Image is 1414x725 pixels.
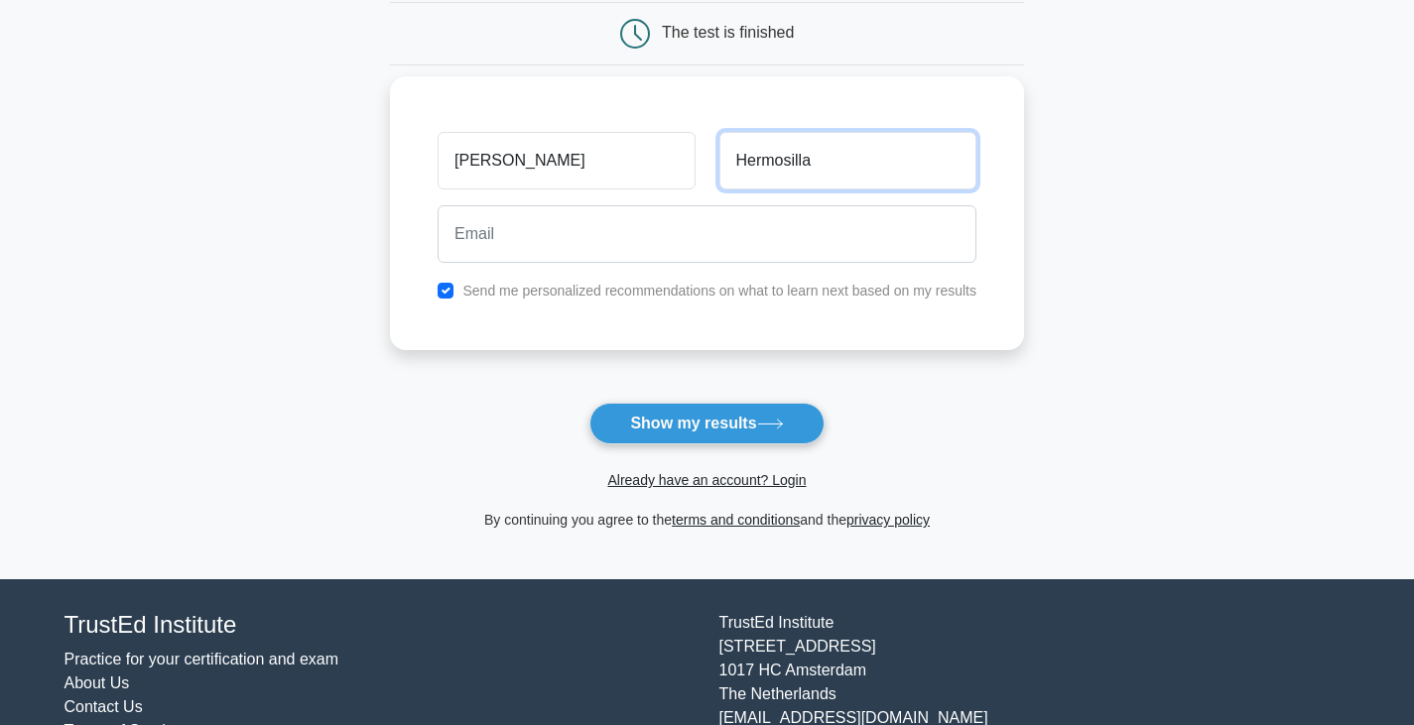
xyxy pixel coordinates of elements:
[662,24,794,41] div: The test is finished
[438,132,695,189] input: First name
[672,512,800,528] a: terms and conditions
[589,403,824,444] button: Show my results
[846,512,930,528] a: privacy policy
[64,698,143,715] a: Contact Us
[64,651,339,667] a: Practice for your certification and exam
[462,283,976,299] label: Send me personalized recommendations on what to learn next based on my results
[64,674,130,691] a: About Us
[64,611,696,640] h4: TrustEd Institute
[438,205,976,263] input: Email
[378,508,1036,532] div: By continuing you agree to the and the
[719,132,976,189] input: Last name
[607,472,806,488] a: Already have an account? Login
